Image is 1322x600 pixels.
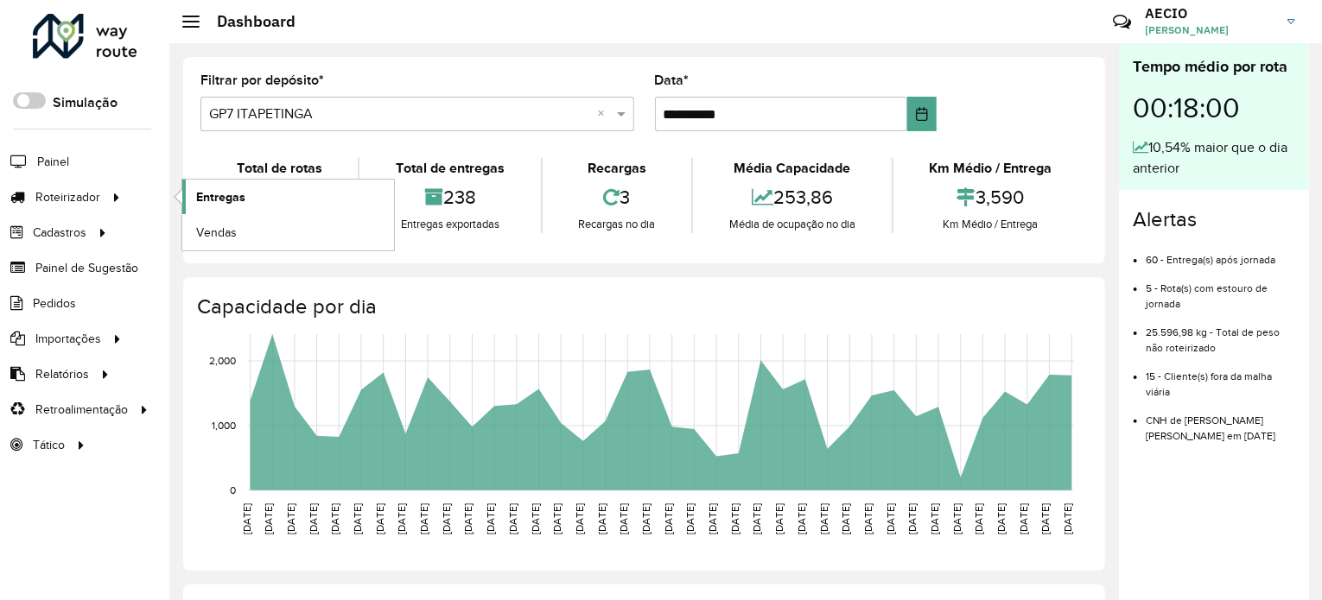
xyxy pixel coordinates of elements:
text: [DATE] [485,503,496,534]
div: Recargas no dia [547,216,687,233]
text: [DATE] [707,503,718,534]
text: [DATE] [463,503,474,534]
text: [DATE] [796,503,807,534]
text: 1,000 [212,420,236,431]
h2: Dashboard [200,12,296,31]
text: [DATE] [685,503,696,534]
text: [DATE] [530,503,541,534]
span: Entregas [196,188,245,206]
div: 10,54% maior que o dia anterior [1133,137,1295,179]
text: [DATE] [396,503,407,534]
a: Contato Rápido [1103,3,1141,41]
span: Clear all [598,104,613,124]
text: 2,000 [209,355,236,366]
h4: Capacidade por dia [197,294,1088,319]
text: [DATE] [308,503,319,534]
text: [DATE] [441,503,452,534]
span: Vendas [196,224,237,242]
text: [DATE] [241,503,252,534]
span: Tático [33,436,65,454]
div: Média Capacidade [697,158,887,179]
text: [DATE] [418,503,429,534]
text: 0 [230,484,236,496]
h4: Alertas [1133,207,1295,232]
span: [PERSON_NAME] [1145,22,1274,38]
div: Total de entregas [364,158,536,179]
text: [DATE] [974,503,985,534]
label: Filtrar por depósito [200,70,324,91]
div: Km Médio / Entrega [898,158,1084,179]
a: Entregas [182,180,394,214]
text: [DATE] [1018,503,1029,534]
text: [DATE] [507,503,518,534]
div: Recargas [547,158,687,179]
text: [DATE] [640,503,651,534]
span: Cadastros [33,224,86,242]
text: [DATE] [1062,503,1073,534]
span: Painel de Sugestão [35,259,138,277]
text: [DATE] [1040,503,1052,534]
div: Km Médio / Entrega [898,216,1084,233]
li: 60 - Entrega(s) após jornada [1146,239,1295,268]
text: [DATE] [374,503,385,534]
div: 253,86 [697,179,887,216]
text: [DATE] [574,503,585,534]
text: [DATE] [752,503,763,534]
li: 5 - Rota(s) com estouro de jornada [1146,268,1295,312]
span: Roteirizador [35,188,100,206]
span: Pedidos [33,294,76,313]
div: Tempo médio por rota [1133,55,1295,79]
button: Choose Date [907,97,937,131]
a: Vendas [182,215,394,249]
text: [DATE] [995,503,1007,534]
div: 238 [364,179,536,216]
li: CNH de [PERSON_NAME] [PERSON_NAME] em [DATE] [1146,400,1295,444]
text: [DATE] [551,503,562,534]
text: [DATE] [596,503,607,534]
span: Importações [35,330,101,348]
text: [DATE] [929,503,940,534]
label: Simulação [53,92,118,113]
text: [DATE] [885,503,896,534]
li: 25.596,98 kg - Total de peso não roteirizado [1146,312,1295,356]
div: Total de rotas [205,158,353,179]
text: [DATE] [818,503,829,534]
li: 15 - Cliente(s) fora da malha viária [1146,356,1295,400]
label: Data [655,70,690,91]
div: Entregas exportadas [364,216,536,233]
span: Relatórios [35,365,89,383]
text: [DATE] [352,503,363,534]
div: 00:18:00 [1133,79,1295,137]
span: Retroalimentação [35,401,128,419]
div: 3 [547,179,687,216]
text: [DATE] [618,503,629,534]
span: Painel [37,153,69,171]
text: [DATE] [951,503,963,534]
h3: AECIO [1145,5,1274,22]
text: [DATE] [862,503,874,534]
text: [DATE] [263,503,274,534]
text: [DATE] [285,503,296,534]
div: Média de ocupação no dia [697,216,887,233]
text: [DATE] [840,503,851,534]
text: [DATE] [907,503,918,534]
text: [DATE] [773,503,785,534]
text: [DATE] [329,503,340,534]
div: 3,590 [898,179,1084,216]
text: [DATE] [663,503,674,534]
text: [DATE] [729,503,740,534]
